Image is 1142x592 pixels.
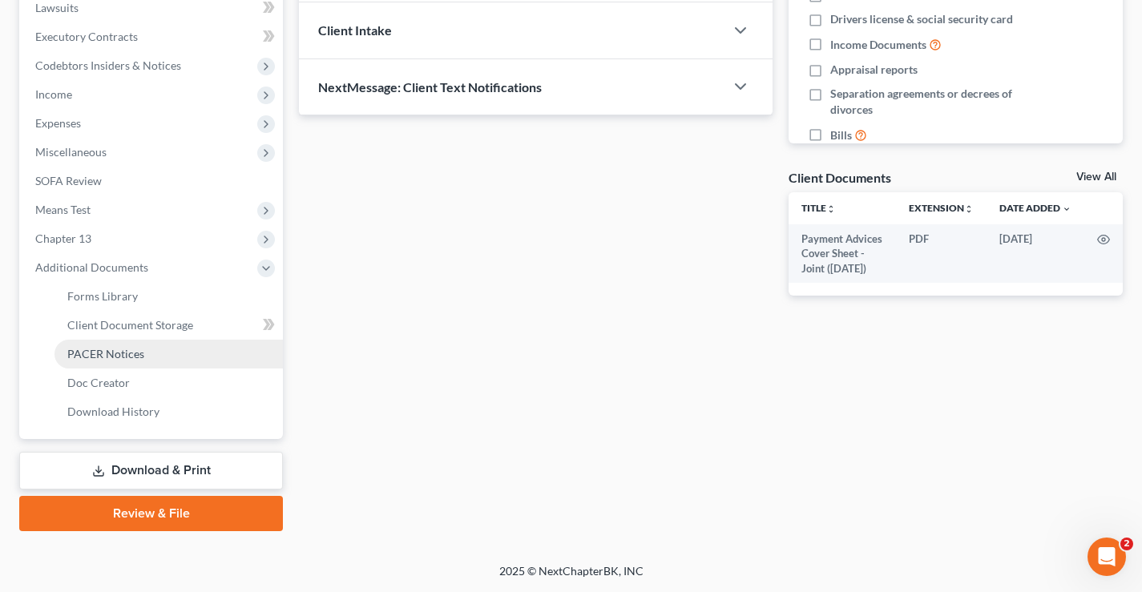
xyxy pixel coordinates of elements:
a: Executory Contracts [22,22,283,51]
span: Income Documents [830,37,926,53]
a: PACER Notices [54,340,283,368]
span: Bills [830,127,852,143]
span: Chapter 13 [35,232,91,245]
a: Doc Creator [54,368,283,397]
a: Download History [54,397,283,426]
span: Expenses [35,116,81,130]
div: Client Documents [789,169,891,186]
iframe: Intercom live chat [1088,538,1126,576]
span: Doc Creator [67,376,130,389]
i: unfold_more [964,204,974,214]
span: Drivers license & social security card [830,11,1013,27]
span: Separation agreements or decrees of divorces [830,86,1025,118]
span: SOFA Review [35,174,102,187]
span: Lawsuits [35,1,79,14]
span: Forms Library [67,289,138,303]
span: Means Test [35,203,91,216]
span: Client Intake [318,22,392,38]
span: Client Document Storage [67,318,193,332]
span: 2 [1120,538,1133,550]
td: PDF [896,224,987,283]
a: Date Added expand_more [999,202,1071,214]
a: Forms Library [54,282,283,311]
a: View All [1076,171,1116,183]
div: 2025 © NextChapterBK, INC [115,563,1028,592]
span: PACER Notices [67,347,144,360]
span: Appraisal reports [830,62,918,78]
a: Review & File [19,496,283,531]
a: SOFA Review [22,167,283,195]
td: Payment Advices Cover Sheet - Joint ([DATE]) [789,224,896,283]
span: Income [35,87,72,101]
span: NextMessage: Client Text Notifications [318,79,542,95]
span: Additional Documents [35,260,148,274]
a: Download & Print [19,452,283,489]
span: Executory Contracts [35,30,138,43]
a: Extensionunfold_more [909,202,974,214]
span: Codebtors Insiders & Notices [35,58,181,72]
span: Download History [67,405,159,418]
a: Client Document Storage [54,311,283,340]
td: [DATE] [987,224,1084,283]
span: Miscellaneous [35,145,107,159]
a: Titleunfold_more [801,202,836,214]
i: expand_more [1062,204,1071,214]
i: unfold_more [826,204,836,214]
